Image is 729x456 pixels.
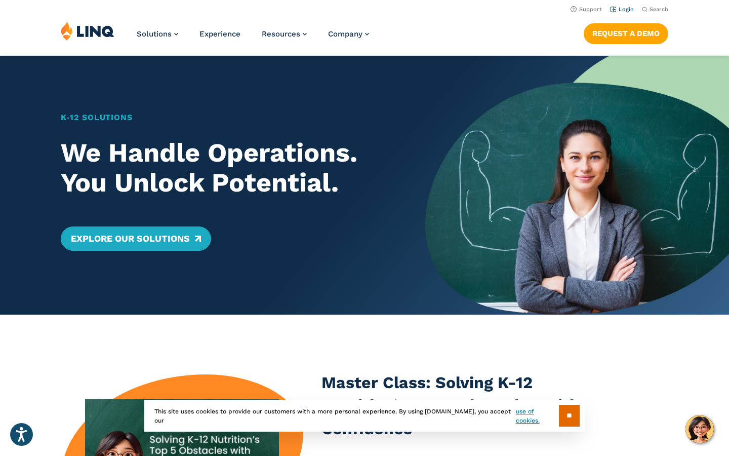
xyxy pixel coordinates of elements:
[610,6,634,13] a: Login
[328,29,369,39] a: Company
[262,29,300,39] span: Resources
[321,371,616,440] h3: Master Class: Solving K-12 Nutrition’s Top 5 Obstacles With Confidence
[584,21,668,44] nav: Button Navigation
[425,56,729,315] img: Home Banner
[650,6,668,13] span: Search
[584,23,668,44] a: Request a Demo
[61,226,211,251] a: Explore Our Solutions
[262,29,307,39] a: Resources
[137,29,178,39] a: Solutions
[199,29,240,39] a: Experience
[516,407,559,425] a: use of cookies.
[61,21,114,41] img: LINQ | K‑12 Software
[61,138,395,199] h2: We Handle Operations. You Unlock Potential.
[685,415,714,443] button: Hello, have a question? Let’s chat.
[137,29,172,39] span: Solutions
[328,29,362,39] span: Company
[61,111,395,124] h1: K‑12 Solutions
[137,21,369,55] nav: Primary Navigation
[642,6,668,13] button: Open Search Bar
[571,6,602,13] a: Support
[144,400,585,432] div: This site uses cookies to provide our customers with a more personal experience. By using [DOMAIN...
